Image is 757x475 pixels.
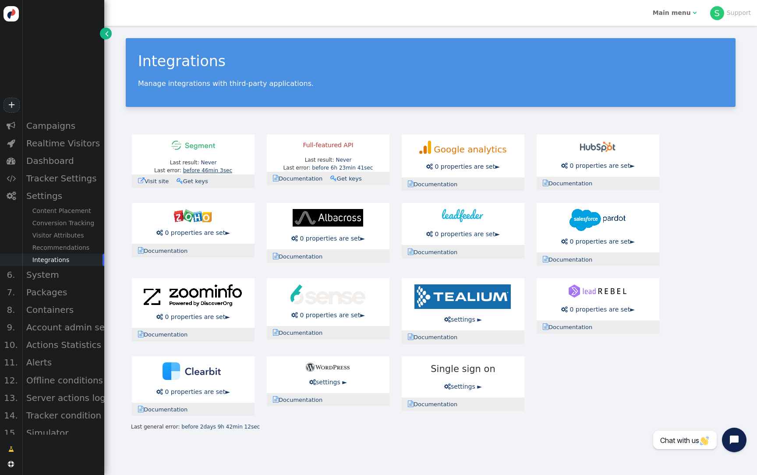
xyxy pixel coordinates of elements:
a: Never [336,157,351,163]
div: Offline conditions [22,372,104,389]
span: Last error: [283,165,311,171]
span: 0 properties are set [435,230,495,237]
a:  0 properties are set► [156,313,230,320]
div: Conversion Tracking [22,217,104,229]
div: Server actions log [22,389,104,407]
span:  [426,163,433,170]
div: Alerts [22,354,104,371]
a:  0 properties are set► [156,229,230,236]
a: Documentation [543,256,598,263]
a: Documentation [543,180,598,187]
img: hubspot-100x37.png [580,141,616,154]
img: leadrebel-logo.svg [569,284,627,298]
div: Integrations [138,50,723,72]
a: Documentation [408,249,463,255]
span: 0 properties are set [570,238,630,245]
a:  0 properties are set► [156,388,230,395]
span:  [8,445,14,454]
a:  [2,441,20,457]
span:  [408,181,414,187]
img: 6sense-logo.svg [290,284,365,305]
div: Account admin settings [22,319,104,336]
img: tealium-logo-210x50.png [414,284,511,309]
span:  [138,331,144,337]
span:  [138,177,145,184]
span:  [408,401,414,407]
img: wordpress-100x20.png [306,363,350,372]
span:  [444,316,451,323]
span:  [693,10,697,16]
div: Realtime Visitors [22,135,104,152]
span:  [156,314,163,320]
img: pardot-128x50.png [570,209,626,231]
a: settings ► [444,383,482,390]
a: Documentation [138,248,193,254]
span:  [7,191,16,200]
span: Last general error: [131,424,180,430]
span:  [177,177,183,184]
a:  0 properties are set► [291,235,365,242]
a: Documentation [138,331,193,338]
a: Visit site [138,178,174,184]
a: before 46min 3sec [183,167,232,174]
img: logo-icon.svg [4,6,19,21]
span: Last result: [305,157,334,163]
span:  [543,256,548,262]
a:  0 properties are set► [291,312,365,319]
a: + [4,98,19,113]
span:  [543,180,548,186]
span:  [426,231,433,237]
div: Campaigns [22,117,104,135]
span:  [408,248,414,255]
span:  [561,163,568,169]
span:  [543,323,548,330]
div: Simulator [22,424,104,442]
span: Last result: [170,160,199,166]
span:  [156,389,163,395]
a: Documentation [273,253,328,260]
span:  [273,175,279,181]
a: Get keys [177,178,214,184]
img: albacross-logo.svg [293,209,363,227]
a:  0 properties are set► [426,230,500,237]
span: 0 properties are set [300,235,360,242]
div: Packages [22,284,104,301]
a: before 2days 9h 42min 12sec [181,424,260,430]
span: 0 properties are set [570,306,630,313]
a: settings ► [309,379,347,386]
img: zoominfo-224x50.png [144,284,242,306]
a:  0 properties are set► [561,238,635,245]
div: Tracker Settings [22,170,104,187]
span: 0 properties are set [435,163,495,170]
img: ga-logo-45x50.png [419,141,431,154]
a: before 6h 23min 41sec [312,165,373,171]
div: Integrations [22,254,104,266]
a: Documentation [543,324,598,330]
span:  [138,406,144,412]
img: clearbit.svg [163,362,223,380]
span:  [7,174,16,183]
div: S [710,6,724,20]
span: Last error: [154,167,181,174]
a:  0 properties are set► [561,162,635,169]
a: SSupport [710,9,751,16]
span:  [105,29,109,38]
a:  0 properties are set► [426,163,500,170]
span:  [273,329,279,336]
div: Recommendations [22,241,104,254]
a:  0 properties are set► [561,306,635,313]
span:  [138,247,144,254]
a:  [100,28,112,39]
div: Dashboard [22,152,104,170]
a: Documentation [408,181,463,188]
span:  [408,333,414,340]
div: Visitor Attributes [22,229,104,241]
div: System [22,266,104,284]
span:  [7,139,15,148]
span:  [7,156,15,165]
div: Settings [22,187,104,205]
span:  [8,461,14,467]
span: 0 properties are set [570,162,630,169]
a: Documentation [273,175,328,182]
span:  [561,238,568,245]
